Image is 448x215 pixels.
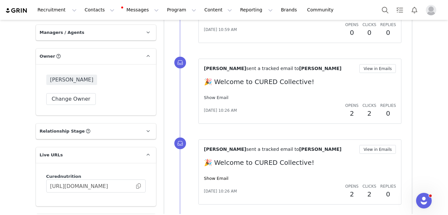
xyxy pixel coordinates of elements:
[380,103,396,108] span: Replies
[40,53,55,60] span: Owner
[345,189,359,199] h2: 2
[380,189,396,199] h2: 0
[362,28,376,37] h2: 0
[380,108,396,118] h2: 0
[362,189,376,199] h2: 2
[362,184,376,189] span: Clicks
[46,174,81,179] span: Curednutrition
[3,27,27,38] a: Verify
[345,103,359,108] span: Opens
[236,3,277,17] button: Reporting
[345,184,359,189] span: Opens
[359,145,396,154] button: View in Emails
[46,75,97,85] span: [PERSON_NAME]
[416,193,432,208] iframe: Intercom live chat
[119,3,163,17] button: Messages
[3,52,169,63] span: it or contact [EMAIL_ADDRESS][DOMAIN_NAME].
[362,103,376,108] span: Clicks
[426,5,436,15] img: placeholder-profile.jpg
[3,12,180,23] p: You’re almost done! Please click the link below to verify your email. The link expires in 1 hour.
[204,188,237,194] span: [DATE] 10:26 AM
[345,22,359,27] span: Opens
[81,3,118,17] button: Contacts
[277,3,303,17] a: Brands
[204,158,396,167] p: 🎉 Welcome to CURED Collective!
[40,29,84,36] span: Managers / Agents
[345,108,359,118] h2: 2
[359,64,396,73] button: View in Emails
[200,3,236,17] button: Content
[204,107,237,113] span: [DATE] 10:26 AM
[345,28,359,37] h2: 0
[407,3,422,17] button: Notifications
[34,3,80,17] button: Recruitment
[299,66,341,71] span: [PERSON_NAME]
[362,22,376,27] span: Clicks
[380,28,396,37] h2: 0
[378,3,392,17] button: Search
[163,3,200,17] button: Program
[422,5,443,15] button: Profile
[204,77,396,87] p: 🎉 Welcome to CURED Collective!
[380,22,396,27] span: Replies
[40,128,85,135] span: Relationship Stage
[204,176,228,181] a: Show Email
[3,3,180,8] p: Hi [PERSON_NAME],
[204,147,246,152] span: [PERSON_NAME]
[3,3,180,63] body: The GRIN Team
[303,3,340,17] a: Community
[40,152,63,158] span: Live URLs
[246,147,299,152] span: sent a tracked email to
[380,184,396,189] span: Replies
[204,27,237,33] span: [DATE] 10:59 AM
[5,7,28,14] img: grin logo
[204,95,228,100] a: Show Email
[246,66,299,71] span: sent a tracked email to
[393,3,407,17] a: Tasks
[362,108,376,118] h2: 2
[5,5,226,12] body: Rich Text Area. Press ALT-0 for help.
[3,52,180,63] p: If you did not request this email, feel free to ignore
[299,147,341,152] span: [PERSON_NAME]
[204,66,246,71] span: [PERSON_NAME]
[46,93,96,105] button: Change Owner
